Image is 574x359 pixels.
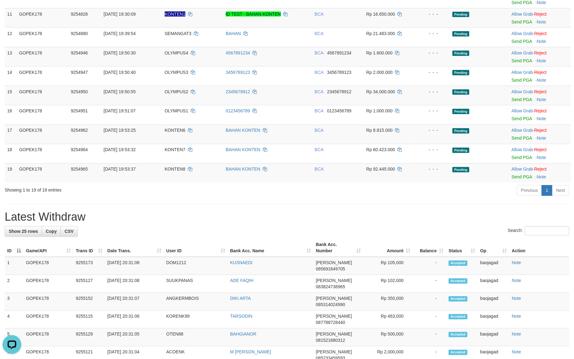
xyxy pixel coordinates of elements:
[3,3,21,21] button: Open LiveChat chat widget
[327,109,352,114] span: Copy 0123456789 to clipboard
[418,166,447,172] div: - - -
[478,275,509,293] td: baojagad
[316,302,345,307] span: Copy 085314024990 to clipboard
[5,163,17,183] td: 19
[164,239,228,257] th: User ID: activate to sort column ascending
[512,50,533,55] a: Allow Grab
[230,296,251,301] a: DIKI ARTA
[71,128,88,133] span: 9254962
[449,296,468,302] span: Accepted
[17,125,68,144] td: GOPEK178
[537,97,546,102] a: Note
[105,257,164,275] td: [DATE] 20:31:08
[512,109,533,114] a: Allow Grab
[165,147,185,152] span: KONTEN7
[164,293,228,311] td: ANGKERMBOIS
[534,12,547,17] a: Reject
[452,12,469,17] span: Pending
[512,296,521,301] a: Note
[512,89,534,94] span: ·
[316,314,352,319] span: [PERSON_NAME]
[230,260,253,265] a: KUSNAEDI
[366,167,395,172] span: Rp 92.445.000
[509,86,571,105] td: ·
[534,167,547,172] a: Reject
[165,12,185,17] span: Nama rekening ada tanda titik/strip, harap diedit
[525,226,569,236] input: Search:
[366,12,395,17] span: Rp 16.650.000
[5,28,17,47] td: 12
[23,257,73,275] td: GOPEK178
[73,311,105,329] td: 9255115
[105,275,164,293] td: [DATE] 20:31:08
[105,311,164,329] td: [DATE] 20:31:06
[17,163,68,183] td: GOPEK178
[315,109,323,114] span: BCA
[413,239,446,257] th: Balance: activate to sort column ascending
[71,167,88,172] span: 9254965
[478,311,509,329] td: baojagad
[363,239,413,257] th: Amount: activate to sort column ascending
[413,275,446,293] td: -
[512,116,532,121] a: Send PGA
[509,163,571,183] td: ·
[512,70,533,75] a: Allow Grab
[164,329,228,346] td: OTEN88
[23,275,73,293] td: GOPEK178
[71,50,88,55] span: 9254946
[512,314,521,319] a: Note
[452,109,469,114] span: Pending
[104,31,136,36] span: [DATE] 19:39:54
[413,311,446,329] td: -
[534,31,547,36] a: Reject
[478,293,509,311] td: baojagad
[5,144,17,163] td: 18
[418,147,447,153] div: - - -
[71,12,88,17] span: 9254828
[316,278,352,283] span: [PERSON_NAME]
[366,109,393,114] span: Rp 1.000.000
[509,125,571,144] td: ·
[512,167,534,172] span: ·
[512,89,533,94] a: Allow Grab
[65,229,74,234] span: CSV
[534,70,547,75] a: Reject
[42,226,61,237] a: Copy
[552,185,569,196] a: Next
[315,70,323,75] span: BCA
[413,329,446,346] td: -
[5,293,23,311] td: 3
[5,257,23,275] td: 1
[316,320,345,325] span: Copy 087788728440 to clipboard
[537,58,546,63] a: Note
[104,128,136,133] span: [DATE] 19:53:25
[73,257,105,275] td: 9255173
[73,329,105,346] td: 9255129
[316,267,345,272] span: Copy 085691649705 to clipboard
[230,314,252,319] a: TARSODIN
[226,167,260,172] a: BAHAN KONTEN
[9,229,38,234] span: Show 25 rows
[366,50,393,55] span: Rp 1.600.000
[418,127,447,134] div: - - -
[509,8,571,28] td: ·
[105,293,164,311] td: [DATE] 20:31:07
[446,239,478,257] th: Status: activate to sort column ascending
[512,39,532,44] a: Send PGA
[512,109,534,114] span: ·
[226,128,260,133] a: BAHAN KONTEN
[226,89,250,94] a: 2345678912
[534,128,547,133] a: Reject
[512,12,534,17] span: ·
[512,97,532,102] a: Send PGA
[517,185,542,196] a: Previous
[509,105,571,125] td: ·
[512,260,521,265] a: Note
[165,70,188,75] span: OLYMPUS3
[165,89,188,94] span: OLYMPUS2
[315,167,323,172] span: BCA
[17,66,68,86] td: GOPEK178
[537,116,546,121] a: Note
[452,51,469,56] span: Pending
[452,167,469,172] span: Pending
